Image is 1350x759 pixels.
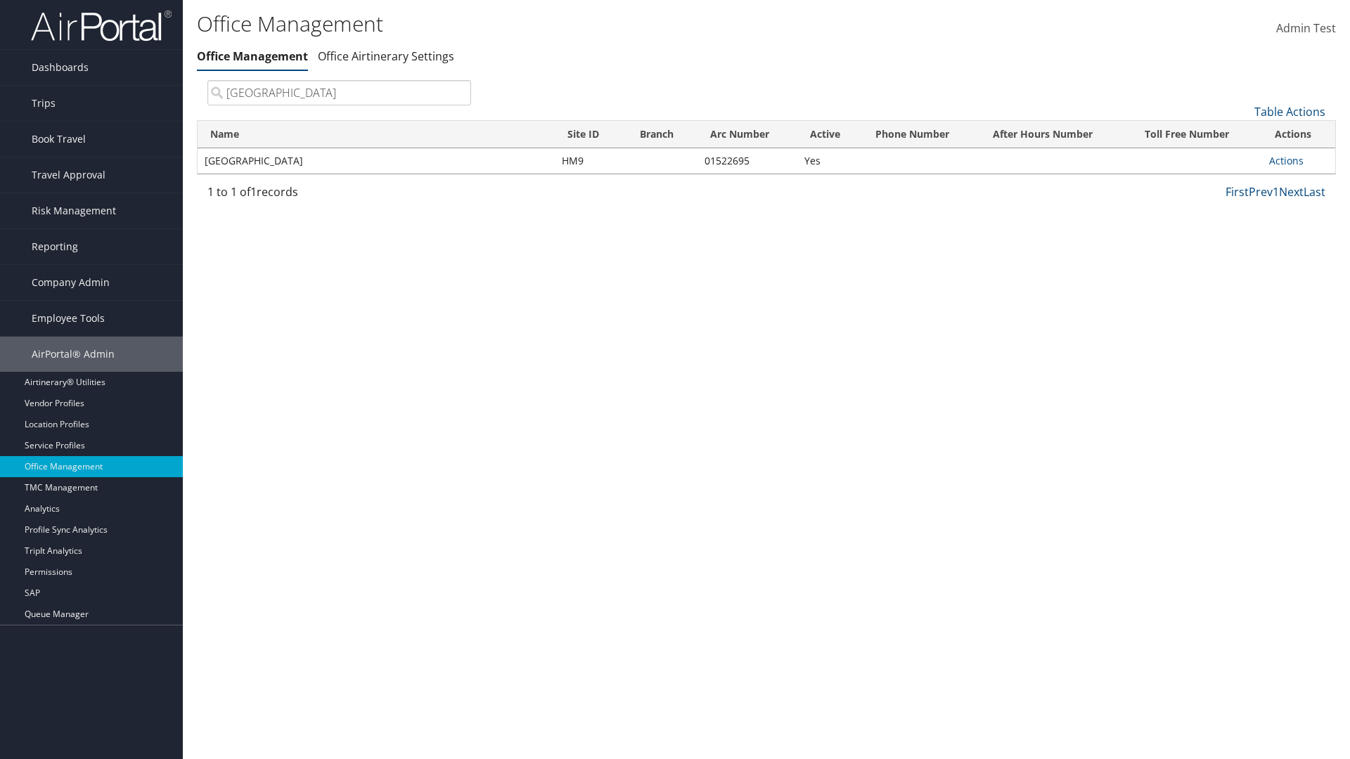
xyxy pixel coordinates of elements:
th: Active: activate to sort column ascending [797,121,863,148]
span: 1 [250,184,257,200]
span: Reporting [32,229,78,264]
div: 1 to 1 of records [207,183,471,207]
input: Search [207,80,471,105]
td: 01522695 [697,148,797,174]
a: Next [1279,184,1304,200]
span: Travel Approval [32,157,105,193]
td: Yes [797,148,863,174]
a: Office Airtinerary Settings [318,48,454,64]
th: Site ID: activate to sort column ascending [555,121,627,148]
th: Toll Free Number: activate to sort column ascending [1132,121,1262,148]
span: Employee Tools [32,301,105,336]
a: 1 [1273,184,1279,200]
a: Table Actions [1254,104,1325,119]
td: HM9 [555,148,627,174]
span: Company Admin [32,265,110,300]
a: Actions [1269,154,1304,167]
span: Dashboards [32,50,89,85]
th: Arc Number: activate to sort column ascending [697,121,797,148]
h1: Office Management [197,9,956,39]
a: Office Management [197,48,308,64]
a: Admin Test [1276,7,1336,51]
a: First [1226,184,1249,200]
span: Risk Management [32,193,116,228]
th: Phone Number: activate to sort column ascending [863,121,980,148]
a: Prev [1249,184,1273,200]
span: Book Travel [32,122,86,157]
span: Admin Test [1276,20,1336,36]
span: AirPortal® Admin [32,337,115,372]
a: Last [1304,184,1325,200]
span: Trips [32,86,56,121]
th: Name: activate to sort column ascending [198,121,555,148]
th: Actions [1262,121,1335,148]
th: After Hours Number: activate to sort column ascending [980,121,1132,148]
td: [GEOGRAPHIC_DATA] [198,148,555,174]
img: airportal-logo.png [31,9,172,42]
th: Branch: activate to sort column ascending [627,121,697,148]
